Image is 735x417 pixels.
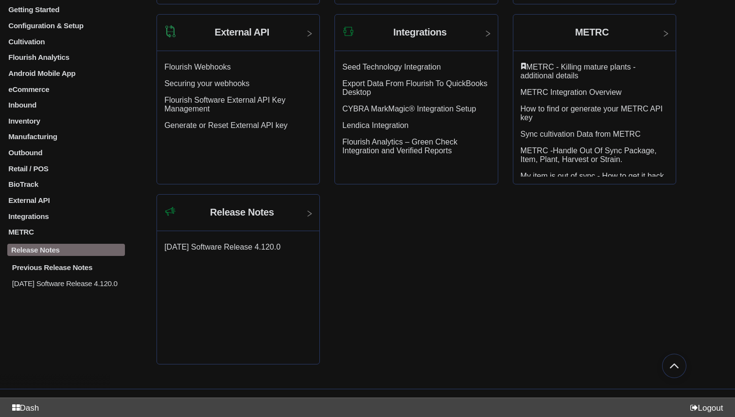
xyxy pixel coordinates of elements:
a: Sync cultivation Data from METRC article [521,130,641,138]
a: Manufacturing [7,133,125,141]
p: [DATE] Software Release 4.120.0 [11,279,125,288]
a: eCommerce [7,85,125,93]
a: Retail / POS [7,164,125,173]
a: Category icon Integrations [335,22,497,51]
h2: External API [215,27,269,38]
h2: METRC [575,27,609,38]
a: Outbound [7,148,125,157]
a: Lendica Integration article [342,121,408,129]
a: BioTrack [7,181,125,189]
a: Getting Started [7,6,125,14]
a: CYBRA MarkMagic® Integration Setup article [342,105,476,113]
a: Flourish Analytics – Green Check Integration and Verified Reports article [342,138,457,155]
a: Dash [8,403,39,413]
a: My item is out of sync - How to get it back in sync with METRC article [521,172,664,189]
h2: Integrations [393,27,447,38]
button: Go back to top of document [662,354,686,378]
a: Securing your webhooks article [164,79,249,88]
a: Android Mobile App [7,69,125,77]
a: Category icon Release Notes [157,202,319,231]
a: 2025.08.04 Software Release 4.120.0 article [164,243,280,251]
a: Seed Technology Integration article [342,63,441,71]
a: METRC - Killing mature plants - additional details article [521,63,636,80]
a: Category icon External API [157,22,319,51]
a: Generate or Reset External API key article [164,121,287,129]
div: ​ [521,63,668,80]
a: Integrations [7,212,125,220]
a: METRC -Handle Out Of Sync Package, Item, Plant, Harvest or Strain. article [521,146,657,163]
a: Cultivation [7,37,125,46]
a: How to find or generate your METRC API key article [521,105,663,122]
a: Inbound [7,101,125,109]
p: Previous Release Notes [11,263,125,272]
a: METRC Integration Overview article [521,88,622,96]
a: Configuration & Setup [7,21,125,30]
svg: Featured [521,63,526,70]
a: METRC [7,228,125,236]
a: Export Data From Flourish To QuickBooks Desktop article [342,79,487,96]
a: [DATE] Software Release 4.120.0 [7,279,125,288]
a: External API [7,196,125,204]
a: Flourish Software External API Key Management article [164,96,285,113]
h2: Release Notes [210,207,274,218]
a: Flourish Webhooks article [164,63,231,71]
a: Flourish Analytics [7,54,125,62]
a: Previous Release Notes [7,263,125,272]
a: Inventory [7,117,125,125]
img: Category icon [164,25,176,37]
img: Category icon [164,205,176,218]
img: Category icon [342,25,354,37]
a: Release Notes [7,244,125,256]
a: METRC [513,22,676,51]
